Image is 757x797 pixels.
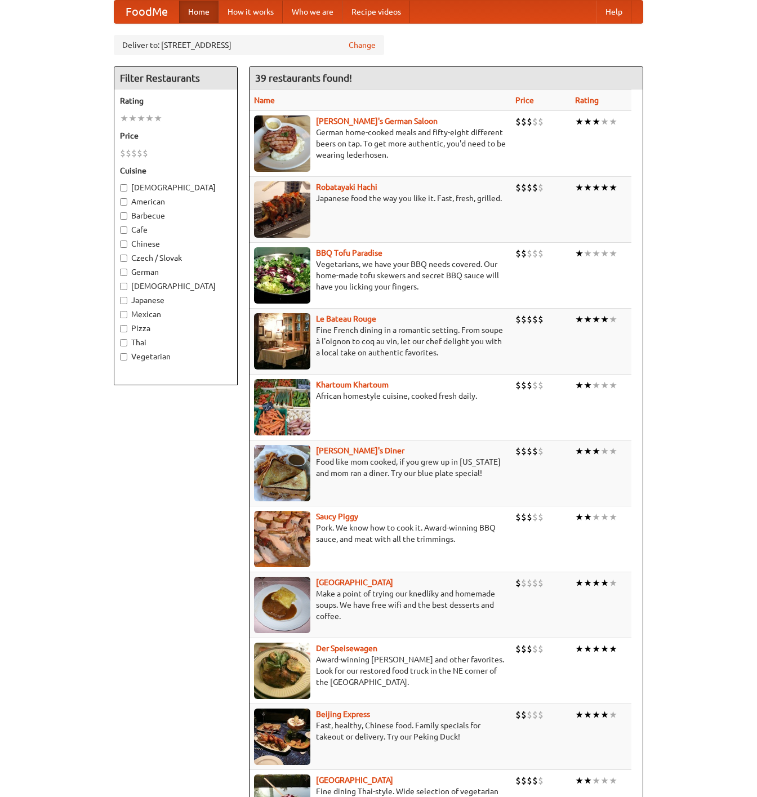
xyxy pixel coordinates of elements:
li: ★ [575,709,584,721]
input: Pizza [120,325,127,332]
li: $ [532,247,538,260]
li: ★ [600,247,609,260]
li: ★ [609,313,617,326]
li: ★ [137,112,145,124]
label: Czech / Slovak [120,252,231,264]
p: Food like mom cooked, if you grew up in [US_STATE] and mom ran a diner. Try our blue plate special! [254,456,506,479]
li: $ [538,247,544,260]
li: ★ [584,774,592,787]
img: bateaurouge.jpg [254,313,310,369]
li: ★ [592,247,600,260]
a: [PERSON_NAME]'s German Saloon [316,117,438,126]
img: esthers.jpg [254,115,310,172]
li: ★ [609,181,617,194]
li: $ [527,577,532,589]
label: Pizza [120,323,231,334]
li: ★ [575,577,584,589]
li: ★ [592,511,600,523]
a: FoodMe [114,1,179,23]
li: $ [521,511,527,523]
li: ★ [154,112,162,124]
li: $ [126,147,131,159]
li: $ [538,643,544,655]
p: African homestyle cuisine, cooked fresh daily. [254,390,506,402]
li: ★ [600,709,609,721]
h5: Cuisine [120,165,231,176]
li: ★ [609,643,617,655]
li: $ [521,181,527,194]
input: American [120,198,127,206]
a: Help [596,1,631,23]
li: $ [527,181,532,194]
li: ★ [600,445,609,457]
p: Fine French dining in a romantic setting. From soupe à l'oignon to coq au vin, let our chef delig... [254,324,506,358]
a: Der Speisewagen [316,644,377,653]
li: $ [527,313,532,326]
li: ★ [575,115,584,128]
li: $ [143,147,148,159]
li: ★ [600,181,609,194]
input: [DEMOGRAPHIC_DATA] [120,283,127,290]
b: Beijing Express [316,710,370,719]
li: ★ [600,115,609,128]
li: ★ [575,643,584,655]
li: ★ [575,379,584,391]
li: $ [532,511,538,523]
a: Le Bateau Rouge [316,314,376,323]
li: ★ [575,774,584,787]
a: How it works [219,1,283,23]
li: ★ [609,445,617,457]
b: Saucy Piggy [316,512,358,521]
li: $ [532,181,538,194]
label: Japanese [120,295,231,306]
p: Make a point of trying our knedlíky and homemade soups. We have free wifi and the best desserts a... [254,588,506,622]
li: ★ [584,313,592,326]
li: $ [515,313,521,326]
b: [GEOGRAPHIC_DATA] [316,776,393,785]
li: ★ [575,445,584,457]
p: Fast, healthy, Chinese food. Family specials for takeout or delivery. Try our Peking Duck! [254,720,506,742]
h5: Price [120,130,231,141]
input: Cafe [120,226,127,234]
a: Name [254,96,275,105]
label: Chinese [120,238,231,250]
li: ★ [575,247,584,260]
li: $ [538,774,544,787]
li: ★ [584,445,592,457]
li: ★ [600,313,609,326]
li: $ [527,115,532,128]
input: Barbecue [120,212,127,220]
li: $ [527,379,532,391]
li: $ [527,643,532,655]
input: [DEMOGRAPHIC_DATA] [120,184,127,192]
li: $ [515,511,521,523]
li: $ [515,774,521,787]
li: ★ [600,774,609,787]
img: beijing.jpg [254,709,310,765]
li: $ [521,577,527,589]
p: Japanese food the way you like it. Fast, fresh, grilled. [254,193,506,204]
li: $ [521,379,527,391]
a: Home [179,1,219,23]
label: [DEMOGRAPHIC_DATA] [120,182,231,193]
li: $ [538,709,544,721]
li: ★ [609,115,617,128]
a: Change [349,39,376,51]
b: Khartoum Khartoum [316,380,389,389]
input: Japanese [120,297,127,304]
li: ★ [592,379,600,391]
li: $ [527,511,532,523]
p: Award-winning [PERSON_NAME] and other favorites. Look for our restored food truck in the NE corne... [254,654,506,688]
li: $ [521,774,527,787]
li: ★ [145,112,154,124]
img: saucy.jpg [254,511,310,567]
a: [GEOGRAPHIC_DATA] [316,578,393,587]
a: BBQ Tofu Paradise [316,248,382,257]
input: Vegetarian [120,353,127,360]
li: $ [532,379,538,391]
label: Mexican [120,309,231,320]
